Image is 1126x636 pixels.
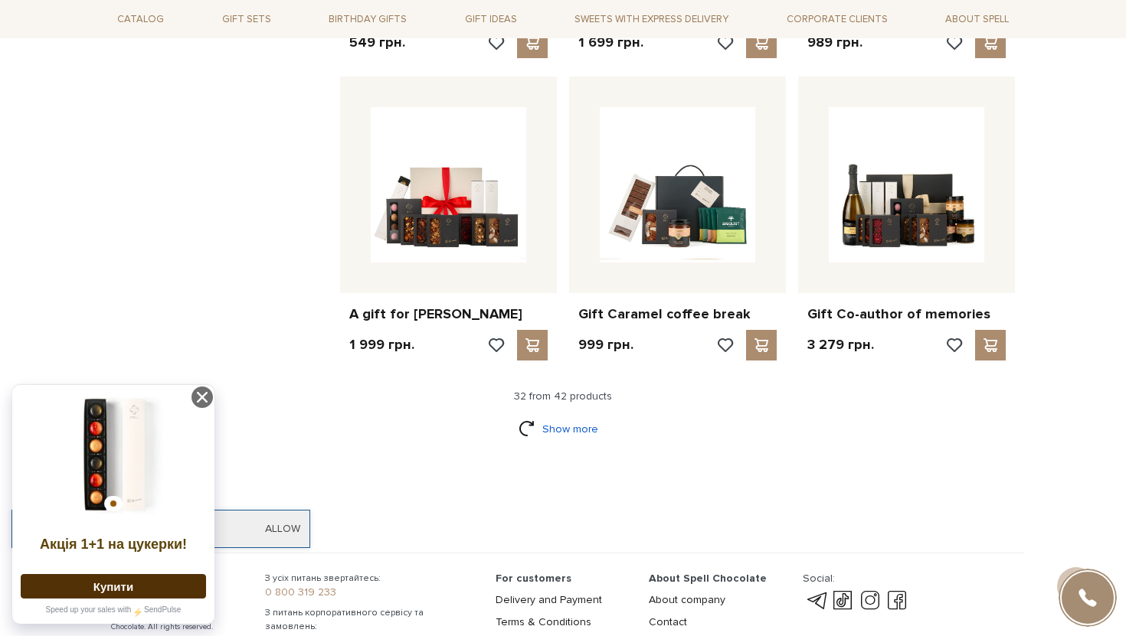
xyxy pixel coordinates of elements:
[216,8,277,31] span: Gift sets
[496,615,591,628] a: Terms & Conditions
[884,592,910,610] a: facebook
[578,34,643,51] p: 1 699 грн.
[322,8,413,31] span: Birthday gifts
[803,592,829,610] a: telegram
[807,305,1006,323] a: Gift Co-author of memories
[830,592,856,610] a: tik-tok
[803,572,910,585] div: Social:
[649,572,767,585] span: About Spell Chocolate
[265,572,477,585] span: З усіх питань звертайтесь:
[349,34,405,51] p: 549 грн.
[781,6,894,32] a: Corporate clients
[265,522,300,536] a: Allow
[496,572,571,585] span: For customers
[459,8,523,31] span: Gift ideas
[496,593,602,606] a: Delivery and Payment
[939,8,1015,31] span: About Spell
[649,593,725,606] a: About company
[349,336,414,354] p: 1 999 грн.
[265,606,477,634] span: З питань корпоративного сервісу та замовлень:
[578,305,777,323] a: Gift Caramel coffee break
[807,34,863,51] p: 989 грн.
[349,305,548,323] a: A gift for [PERSON_NAME]
[578,336,633,354] p: 999 грн.
[857,592,883,610] a: instagram
[111,8,170,31] span: Catalog
[265,585,477,599] a: 0 800 319 233
[105,390,1021,403] div: 32 from 42 products
[519,416,608,442] a: Show more
[649,615,687,628] a: Contact
[568,6,735,32] a: Sweets with express delivery
[807,336,874,354] p: 3 279 грн.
